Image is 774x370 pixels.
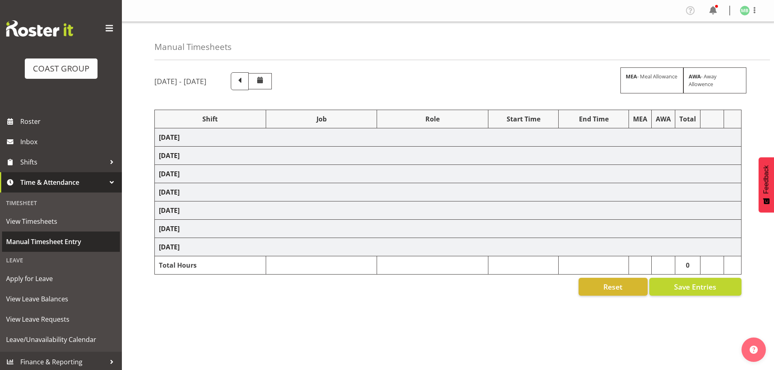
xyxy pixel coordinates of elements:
[155,183,741,201] td: [DATE]
[155,165,741,183] td: [DATE]
[270,114,373,124] div: Job
[155,201,741,220] td: [DATE]
[675,256,700,275] td: 0
[6,273,116,285] span: Apply for Leave
[20,136,118,148] span: Inbox
[155,238,741,256] td: [DATE]
[6,313,116,325] span: View Leave Requests
[2,211,120,232] a: View Timesheets
[2,232,120,252] a: Manual Timesheet Entry
[683,67,746,93] div: - Away Allowence
[20,356,106,368] span: Finance & Reporting
[154,77,206,86] h5: [DATE] - [DATE]
[579,278,648,296] button: Reset
[6,293,116,305] span: View Leave Balances
[750,346,758,354] img: help-xxl-2.png
[626,73,637,80] strong: MEA
[20,115,118,128] span: Roster
[2,289,120,309] a: View Leave Balances
[6,215,116,227] span: View Timesheets
[674,281,716,292] span: Save Entries
[6,236,116,248] span: Manual Timesheet Entry
[759,157,774,212] button: Feedback - Show survey
[740,6,750,15] img: mike-bullock1158.jpg
[2,268,120,289] a: Apply for Leave
[20,176,106,188] span: Time & Attendance
[689,73,701,80] strong: AWA
[381,114,484,124] div: Role
[20,156,106,168] span: Shifts
[155,256,266,275] td: Total Hours
[154,42,232,52] h4: Manual Timesheets
[2,329,120,350] a: Leave/Unavailability Calendar
[656,114,671,124] div: AWA
[33,63,89,75] div: COAST GROUP
[2,252,120,268] div: Leave
[633,114,647,124] div: MEA
[155,220,741,238] td: [DATE]
[6,20,73,37] img: Rosterit website logo
[763,165,770,194] span: Feedback
[603,281,622,292] span: Reset
[679,114,696,124] div: Total
[492,114,554,124] div: Start Time
[6,333,116,346] span: Leave/Unavailability Calendar
[155,128,741,147] td: [DATE]
[155,147,741,165] td: [DATE]
[620,67,683,93] div: - Meal Allowance
[2,309,120,329] a: View Leave Requests
[563,114,624,124] div: End Time
[159,114,262,124] div: Shift
[649,278,741,296] button: Save Entries
[2,195,120,211] div: Timesheet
